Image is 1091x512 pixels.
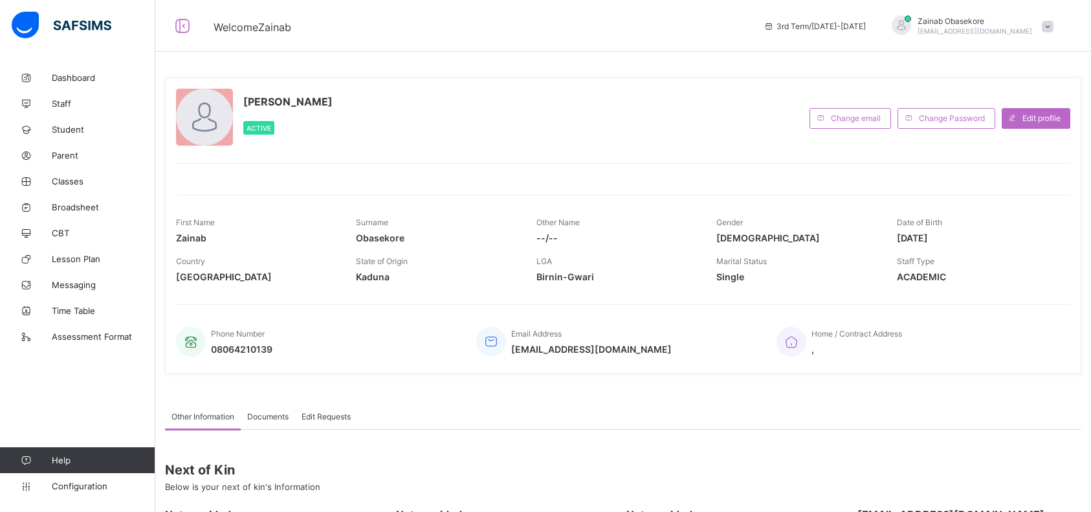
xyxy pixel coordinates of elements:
span: Birnin-Gwari [536,271,697,282]
span: Edit Requests [302,412,351,421]
span: Broadsheet [52,202,155,212]
span: [EMAIL_ADDRESS][DOMAIN_NAME] [918,27,1032,35]
span: [DATE] [897,232,1057,243]
img: safsims [12,12,111,39]
span: Classes [52,176,155,186]
span: [EMAIL_ADDRESS][DOMAIN_NAME] [511,344,672,355]
span: [GEOGRAPHIC_DATA] [176,271,336,282]
span: Below is your next of kin's Information [165,482,320,492]
span: CBT [52,228,155,238]
span: [PERSON_NAME] [243,95,333,108]
span: [DEMOGRAPHIC_DATA] [716,232,877,243]
span: Welcome Zainab [214,21,291,34]
span: Gender [716,217,743,227]
span: Messaging [52,280,155,290]
span: 08064210139 [211,344,272,355]
span: , [811,344,902,355]
span: Other Information [171,412,234,421]
span: ACADEMIC [897,271,1057,282]
span: Country [176,256,205,266]
span: State of Origin [356,256,408,266]
span: Next of Kin [165,462,1081,478]
span: Surname [356,217,388,227]
span: Single [716,271,877,282]
span: Home / Contract Address [811,329,902,339]
span: Kaduna [356,271,516,282]
span: Staff [52,98,155,109]
span: Phone Number [211,329,265,339]
span: Marital Status [716,256,767,266]
span: Help [52,455,155,465]
span: Change email [831,113,881,123]
span: First Name [176,217,215,227]
span: Parent [52,150,155,161]
span: Date of Birth [897,217,942,227]
div: ZainabObasekore [879,16,1060,37]
span: Change Password [919,113,985,123]
span: Email Address [511,329,562,339]
span: Lesson Plan [52,254,155,264]
span: Zainab Obasekore [918,16,1032,26]
span: Zainab [176,232,336,243]
span: LGA [536,256,552,266]
span: Dashboard [52,72,155,83]
span: --/-- [536,232,697,243]
span: Documents [247,412,289,421]
span: Other Name [536,217,580,227]
span: Student [52,124,155,135]
span: session/term information [764,21,866,31]
span: Obasekore [356,232,516,243]
span: Time Table [52,306,155,316]
span: Configuration [52,481,155,491]
span: Edit profile [1022,113,1061,123]
span: Assessment Format [52,331,155,342]
span: Staff Type [897,256,934,266]
span: Active [247,124,271,132]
